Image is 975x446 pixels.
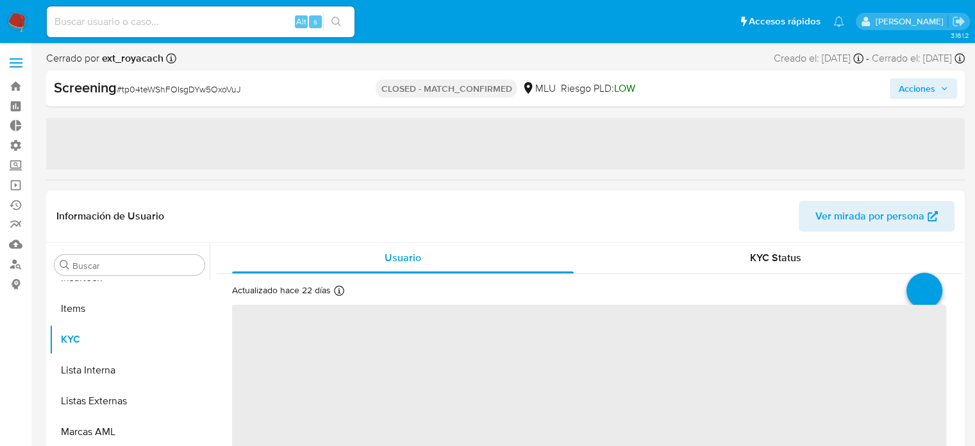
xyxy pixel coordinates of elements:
span: - [866,51,869,65]
button: Acciones [890,78,957,99]
b: ext_royacach [99,51,163,65]
input: Buscar usuario o caso... [47,13,354,30]
input: Buscar [72,260,199,271]
button: search-icon [323,13,349,31]
span: Cerrado por [46,51,163,65]
a: Notificaciones [833,16,844,27]
a: Salir [952,15,965,28]
p: ailen.kot@mercadolibre.com [875,15,947,28]
span: Usuario [385,250,421,265]
span: ‌ [46,118,965,169]
span: LOW [613,81,635,96]
p: CLOSED - MATCH_CONFIRMED [376,80,517,98]
span: s [313,15,317,28]
span: Accesos rápidos [749,15,821,28]
button: Listas Externas [49,386,210,416]
div: MLU [522,81,555,96]
div: Cerrado el: [DATE] [872,51,965,65]
button: Ver mirada por persona [799,201,954,232]
button: KYC [49,324,210,355]
b: Screening [54,77,117,98]
div: Creado el: [DATE] [774,51,863,65]
p: Actualizado hace 22 días [232,284,331,296]
span: Riesgo PLD: [560,81,635,96]
span: Ver mirada por persona [815,201,924,232]
span: # tp04teWShFOIsgDYw5OxoVuJ [117,83,241,96]
button: Buscar [60,260,70,270]
button: Items [49,293,210,324]
h1: Información de Usuario [56,210,164,223]
span: Alt [296,15,306,28]
span: Acciones [899,78,935,99]
button: Lista Interna [49,355,210,386]
span: KYC Status [750,250,801,265]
